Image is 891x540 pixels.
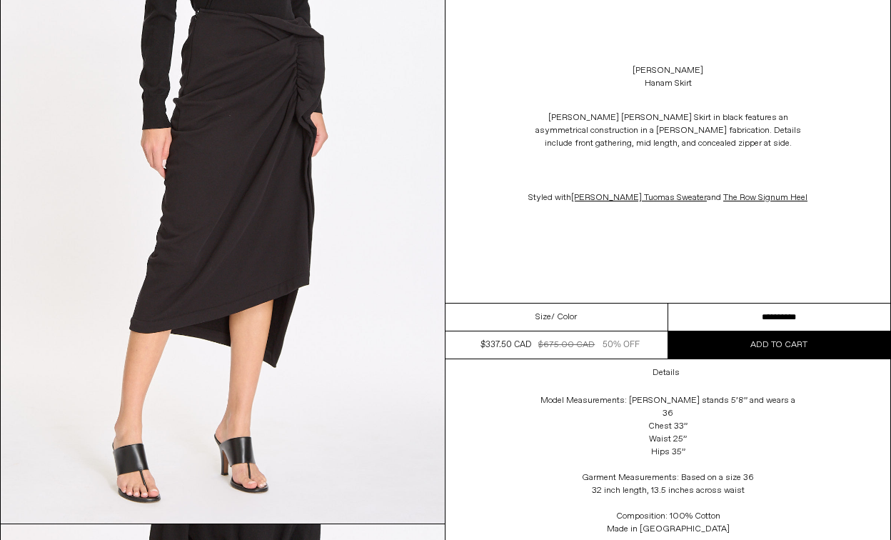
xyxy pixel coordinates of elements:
[668,331,891,359] button: Add to cart
[538,339,595,351] div: $675.00 CAD
[645,77,692,90] div: Hanam Skirt
[528,192,723,204] span: Styled with
[551,311,577,324] span: / Color
[603,339,640,351] div: 50% OFF
[535,311,551,324] span: Size
[750,339,807,351] span: Add to cart
[633,64,703,77] a: [PERSON_NAME]
[540,125,801,149] span: symmetrical construction in a [PERSON_NAME] fabrication. Details include front gathering, mid len...
[571,192,723,204] span: and
[480,339,531,351] div: $337.50 CAD
[571,192,707,204] a: [PERSON_NAME] Tuomas Sweater
[723,192,807,204] a: The Row Signum Heel
[525,104,811,157] p: [PERSON_NAME] [PERSON_NAME] Skirt in black features an a
[653,368,680,378] h3: Details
